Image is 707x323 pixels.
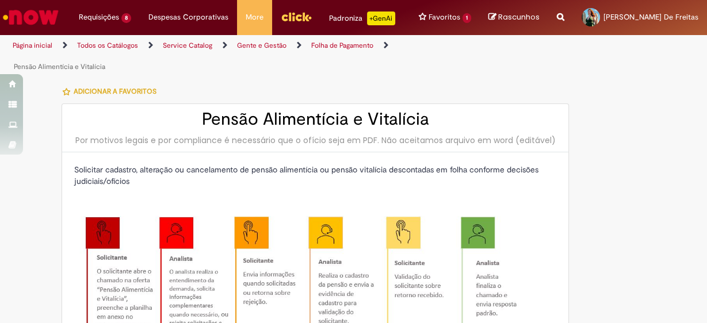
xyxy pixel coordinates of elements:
div: Padroniza [329,11,395,25]
button: Adicionar a Favoritos [62,79,162,103]
a: Gente e Gestão [237,41,286,50]
a: Todos os Catálogos [77,41,138,50]
a: Página inicial [13,41,52,50]
span: [PERSON_NAME] De Freitas [603,12,698,22]
span: 1 [463,13,471,23]
a: Service Catalog [163,41,212,50]
span: Adicionar a Favoritos [73,87,156,96]
img: click_logo_yellow_360x200.png [281,8,312,25]
span: Rascunhos [498,11,540,22]
span: Favoritos [429,11,460,23]
span: Despesas Corporativas [148,11,228,23]
ul: Trilhas de página [9,35,463,78]
span: 8 [121,13,131,23]
p: Solicitar cadastro, alteração ou cancelamento de pensão alimentícia ou pensão vitalícia descontad... [74,164,557,187]
img: ServiceNow [1,6,60,29]
a: Folha de Pagamento [311,41,373,50]
p: +GenAi [367,11,395,25]
h2: Pensão Alimentícia e Vitalícia [74,110,557,129]
span: Requisições [79,11,119,23]
div: Por motivos legais e por compliance é necessário que o ofício seja em PDF. Não aceitamos arquivo ... [74,134,557,146]
a: Rascunhos [488,12,540,23]
span: More [246,11,263,23]
a: Pensão Alimentícia e Vitalícia [14,62,105,71]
